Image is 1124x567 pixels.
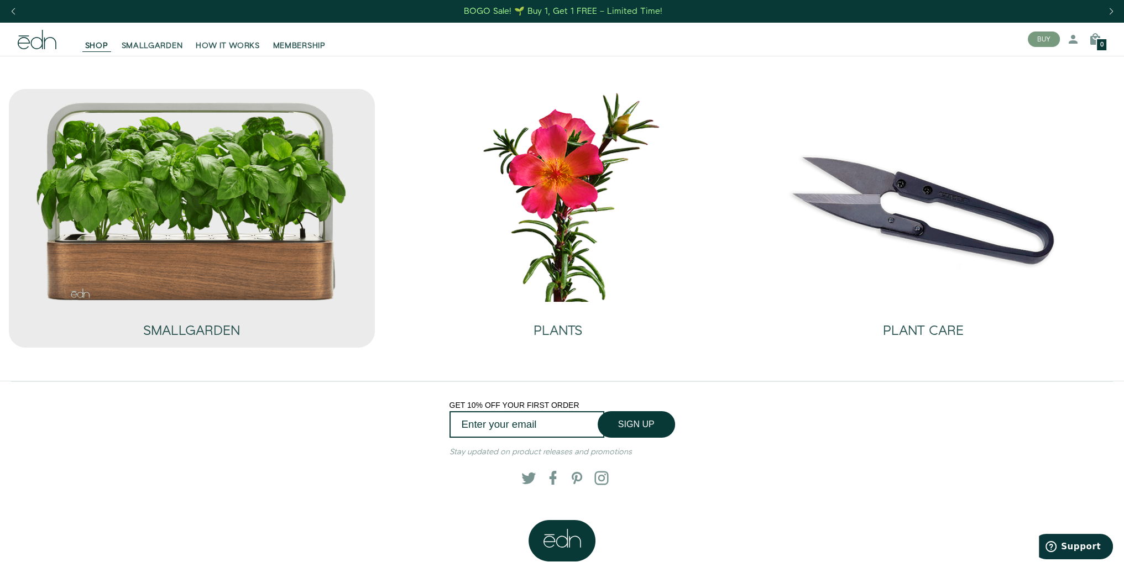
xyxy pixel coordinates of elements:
[115,27,190,51] a: SMALLGARDEN
[1039,534,1113,561] iframe: Opens a widget where you can find more information
[598,411,675,438] button: SIGN UP
[196,40,259,51] span: HOW IT WORKS
[1028,32,1060,47] button: BUY
[449,447,632,458] em: Stay updated on product releases and promotions
[757,302,1089,347] a: PLANT CARE
[1100,42,1104,48] span: 0
[35,302,348,347] a: SMALLGARDEN
[464,6,662,17] div: BOGO Sale! 🌱 Buy 1, Get 1 FREE – Limited Time!
[533,324,582,338] h2: PLANTS
[85,40,108,51] span: SHOP
[122,40,183,51] span: SMALLGARDEN
[883,324,964,338] h2: PLANT CARE
[391,302,723,347] a: PLANTS
[189,27,266,51] a: HOW IT WORKS
[449,401,579,410] span: GET 10% OFF YOUR FIRST ORDER
[273,40,326,51] span: MEMBERSHIP
[463,3,663,20] a: BOGO Sale! 🌱 Buy 1, Get 1 FREE – Limited Time!
[266,27,332,51] a: MEMBERSHIP
[143,324,240,338] h2: SMALLGARDEN
[449,411,604,437] input: Enter your email
[79,27,115,51] a: SHOP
